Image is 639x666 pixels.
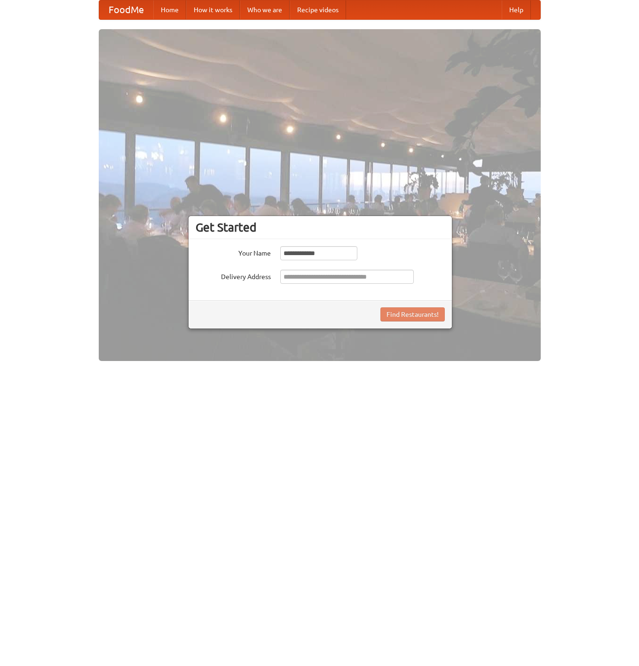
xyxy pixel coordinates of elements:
[196,270,271,281] label: Delivery Address
[290,0,346,19] a: Recipe videos
[196,220,445,234] h3: Get Started
[153,0,186,19] a: Home
[99,0,153,19] a: FoodMe
[240,0,290,19] a: Who we are
[380,307,445,321] button: Find Restaurants!
[196,246,271,258] label: Your Name
[186,0,240,19] a: How it works
[502,0,531,19] a: Help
